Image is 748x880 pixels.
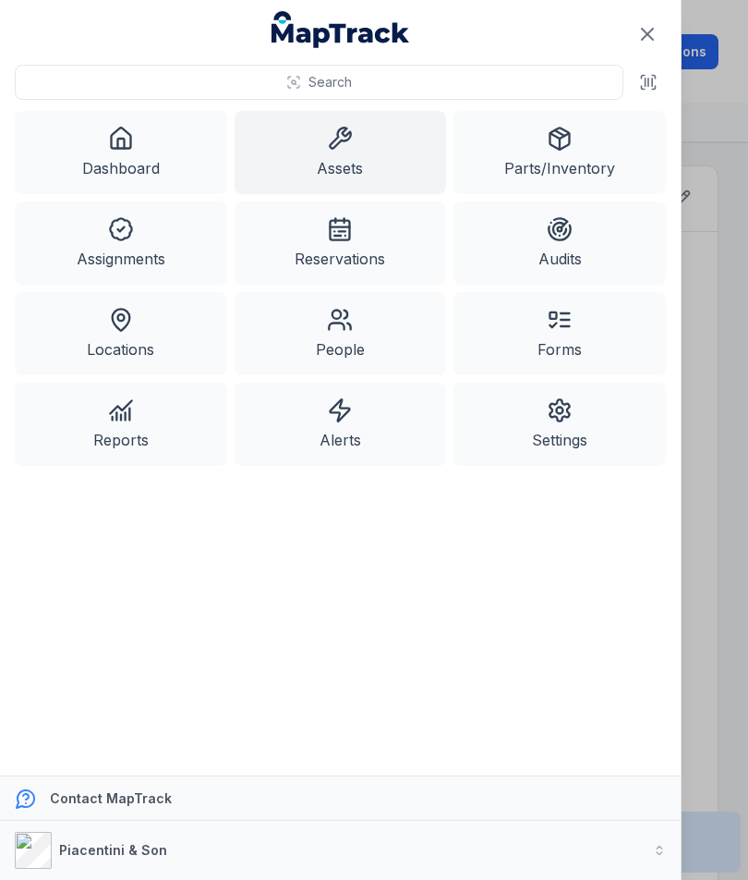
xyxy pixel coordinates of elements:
a: Alerts [235,383,447,466]
a: Audits [453,202,666,285]
strong: Contact MapTrack [50,790,172,806]
a: People [235,292,447,375]
span: Search [308,73,352,92]
button: Search [15,65,623,100]
a: Reports [15,383,227,466]
a: Reservations [235,202,447,285]
strong: Piacentini & Son [59,842,167,858]
a: Assets [235,111,447,194]
a: MapTrack [271,11,410,48]
a: Assignments [15,202,227,285]
button: Close navigation [628,15,667,54]
a: Parts/Inventory [453,111,666,194]
a: Settings [453,383,666,466]
a: Dashboard [15,111,227,194]
a: Locations [15,292,227,375]
a: Forms [453,292,666,375]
